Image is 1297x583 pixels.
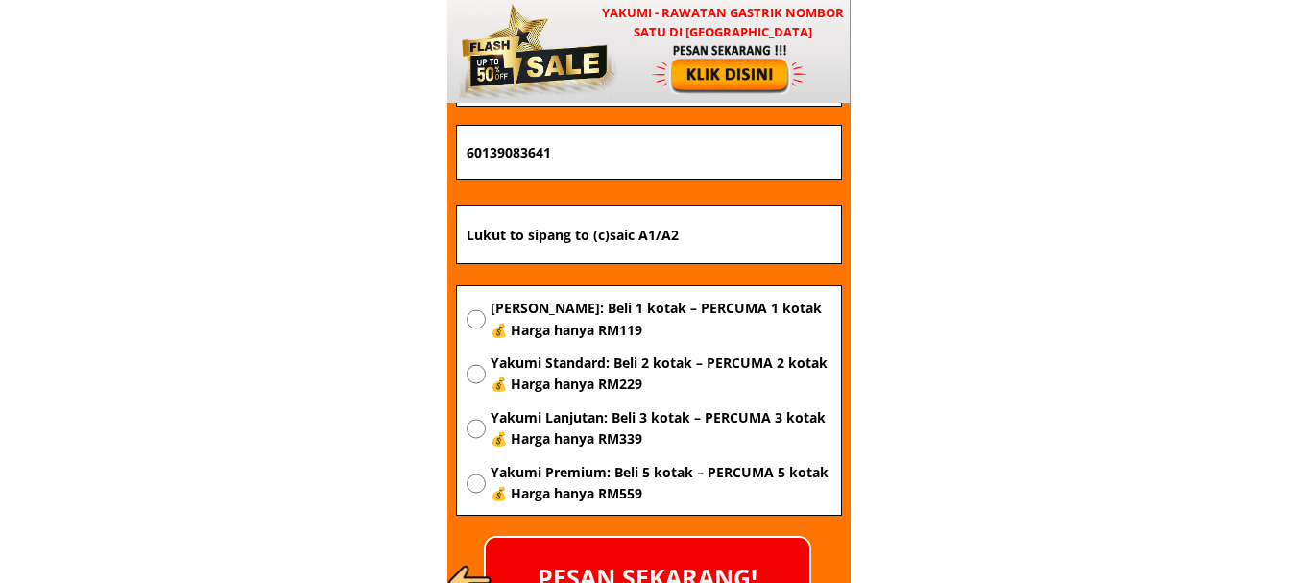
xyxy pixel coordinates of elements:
h3: YAKUMI - Rawatan Gastrik Nombor Satu di [GEOGRAPHIC_DATA] [597,3,849,43]
span: Yakumi Standard: Beli 2 kotak – PERCUMA 2 kotak 💰 Harga hanya RM229 [491,352,830,396]
span: Yakumi Premium: Beli 5 kotak – PERCUMA 5 kotak 💰 Harga hanya RM559 [491,462,830,505]
input: Nombor Telefon Bimbit [462,126,836,180]
span: Yakumi Lanjutan: Beli 3 kotak – PERCUMA 3 kotak 💰 Harga hanya RM339 [491,407,830,450]
span: [PERSON_NAME]: Beli 1 kotak – PERCUMA 1 kotak 💰 Harga hanya RM119 [491,298,830,341]
input: Alamat [462,206,836,263]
